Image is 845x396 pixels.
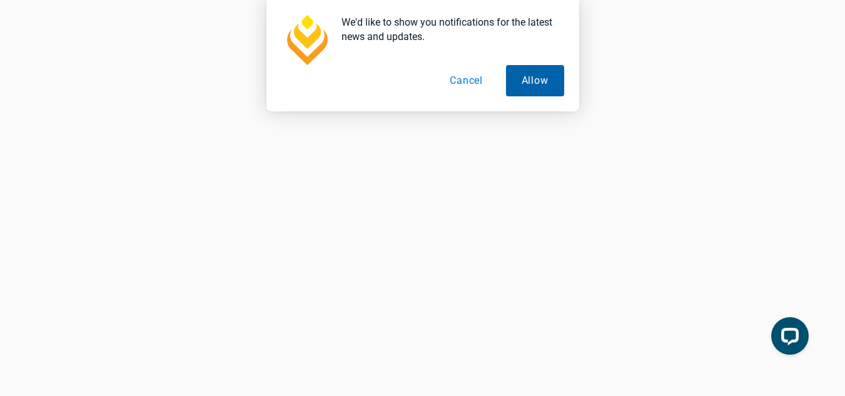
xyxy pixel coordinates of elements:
[506,65,564,96] button: Allow
[331,15,564,44] div: We'd like to show you notifications for the latest news and updates.
[434,65,498,96] button: Cancel
[281,15,331,65] img: notification icon
[761,312,814,365] iframe: LiveChat chat widget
